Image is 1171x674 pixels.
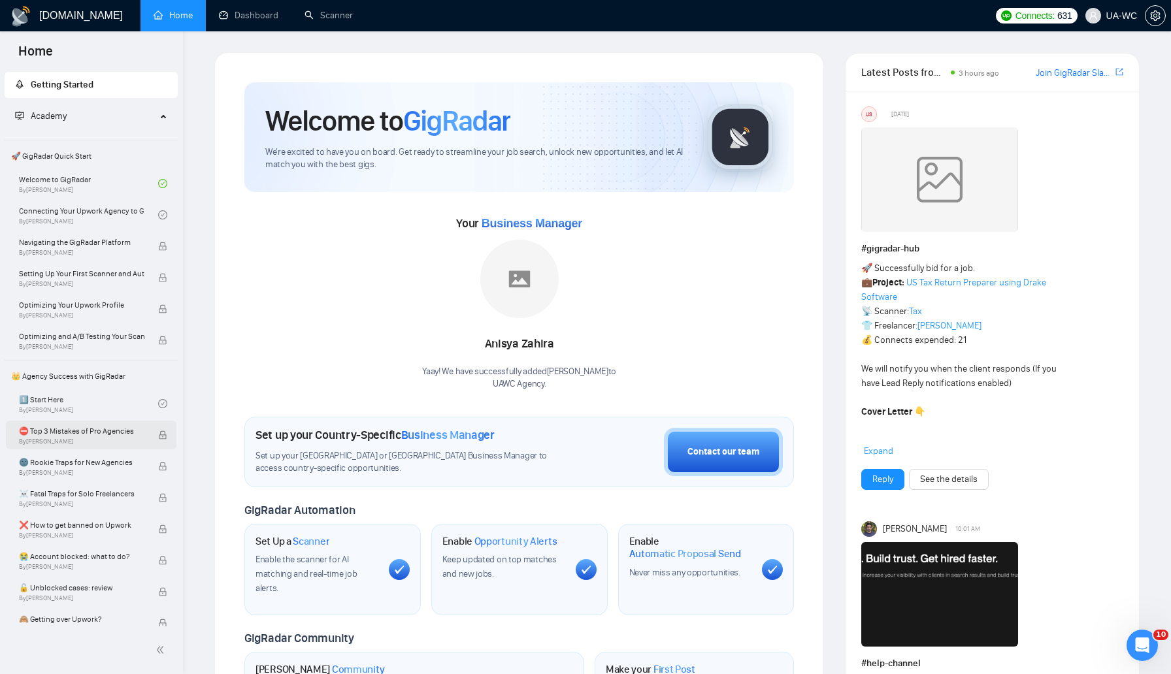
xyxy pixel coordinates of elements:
span: We're excited to have you on board. Get ready to streamline your job search, unlock new opportuni... [265,146,687,171]
a: Join GigRadar Slack Community [1036,66,1113,80]
span: 631 [1057,8,1072,23]
a: dashboardDashboard [219,10,278,21]
img: logo [10,6,31,27]
h1: Set Up a [256,535,329,548]
h1: Enable [442,535,557,548]
span: lock [158,273,167,282]
button: Reply [861,469,904,490]
span: GigRadar Community [244,631,354,645]
span: lock [158,587,167,596]
span: 10 [1153,630,1168,640]
span: [PERSON_NAME] [883,522,947,536]
img: Toby Fox-Mason [861,521,877,537]
a: homeHome [154,10,193,21]
span: Set up your [GEOGRAPHIC_DATA] or [GEOGRAPHIC_DATA] Business Manager to access country-specific op... [256,450,572,475]
span: 3 hours ago [959,69,999,78]
span: check-circle [158,210,167,219]
span: Scanner [293,535,329,548]
span: By [PERSON_NAME] [19,469,144,477]
span: By [PERSON_NAME] [19,500,144,508]
strong: Cover Letter 👇 [861,406,925,417]
span: check-circle [158,399,167,408]
span: By [PERSON_NAME] [19,280,144,288]
span: Your [456,216,582,231]
span: lock [158,524,167,534]
div: Yaay! We have successfully added [PERSON_NAME] to [422,366,616,391]
div: Anisya Zahira [422,333,616,355]
span: export [1115,67,1123,77]
span: By [PERSON_NAME] [19,563,144,571]
span: lock [158,430,167,440]
span: Academy [31,110,67,121]
button: Contact our team [664,428,783,476]
a: Tax [909,306,922,317]
span: 🙈 Getting over Upwork? [19,613,144,626]
span: check-circle [158,179,167,188]
span: Home [8,42,63,69]
img: placeholder.png [480,240,559,318]
span: Opportunity Alerts [474,535,557,548]
span: lock [158,242,167,251]
li: Getting Started [5,72,178,98]
img: upwork-logo.png [1001,10,1012,21]
span: GigRadar [403,103,510,138]
h1: # gigradar-hub [861,242,1123,256]
span: By [PERSON_NAME] [19,343,144,351]
span: 😭 Account blocked: what to do? [19,550,144,563]
h1: # help-channel [861,656,1123,671]
span: Never miss any opportunities. [629,567,740,578]
h1: Welcome to [265,103,510,138]
p: UAWC Agency . [422,378,616,391]
img: F09EZLHMK8X-Screenshot%202025-09-16%20at%205.00.41%E2%80%AFpm.png [861,542,1018,647]
div: US [862,107,876,121]
span: By [PERSON_NAME] [19,532,144,539]
span: 🌚 Rookie Traps for New Agencies [19,456,144,469]
a: export [1115,66,1123,78]
span: fund-projection-screen [15,111,24,120]
span: By [PERSON_NAME] [19,249,144,257]
span: Automatic Proposal Send [629,547,741,560]
a: [PERSON_NAME] [917,320,981,331]
span: Keep updated on top matches and new jobs. [442,554,557,579]
span: double-left [156,643,169,656]
span: 🔓 Unblocked cases: review [19,581,144,594]
strong: Project: [872,277,904,288]
span: Academy [15,110,67,121]
span: ⛔ Top 3 Mistakes of Pro Agencies [19,425,144,438]
span: Business Manager [482,217,582,230]
span: ☠️ Fatal Traps for Solo Freelancers [19,487,144,500]
span: Latest Posts from the GigRadar Community [861,64,947,80]
span: [DATE] [891,108,909,120]
span: setting [1146,10,1165,21]
span: Expand [864,445,893,457]
span: Navigating the GigRadar Platform [19,236,144,249]
span: Enable the scanner for AI matching and real-time job alerts. [256,554,357,594]
h1: Set up your Country-Specific [256,428,495,442]
a: Welcome to GigRadarBy[PERSON_NAME] [19,169,158,198]
span: lock [158,493,167,502]
span: lock [158,304,167,313]
span: Getting Started [31,79,93,90]
span: By [PERSON_NAME] [19,438,144,445]
span: lock [158,462,167,471]
span: Setting Up Your First Scanner and Auto-Bidder [19,267,144,280]
span: 10:01 AM [955,523,980,535]
img: gigradar-logo.png [708,104,773,170]
a: 1️⃣ Start HereBy[PERSON_NAME] [19,389,158,418]
span: GigRadar Automation [244,503,355,517]
span: ❌ How to get banned on Upwork [19,519,144,532]
a: See the details [920,472,978,487]
span: rocket [15,80,24,89]
span: By [PERSON_NAME] [19,594,144,602]
a: Reply [872,472,893,487]
a: setting [1145,10,1166,21]
span: Connects: [1015,8,1055,23]
a: US Tax Return Preparer using Drake Software [861,277,1046,302]
span: lock [158,618,167,628]
span: By [PERSON_NAME] [19,312,144,319]
a: Connecting Your Upwork Agency to GigRadarBy[PERSON_NAME] [19,201,158,229]
span: 🚀 GigRadar Quick Start [6,143,176,169]
span: Optimizing Your Upwork Profile [19,298,144,312]
span: lock [158,556,167,565]
iframe: Intercom live chat [1127,630,1158,661]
